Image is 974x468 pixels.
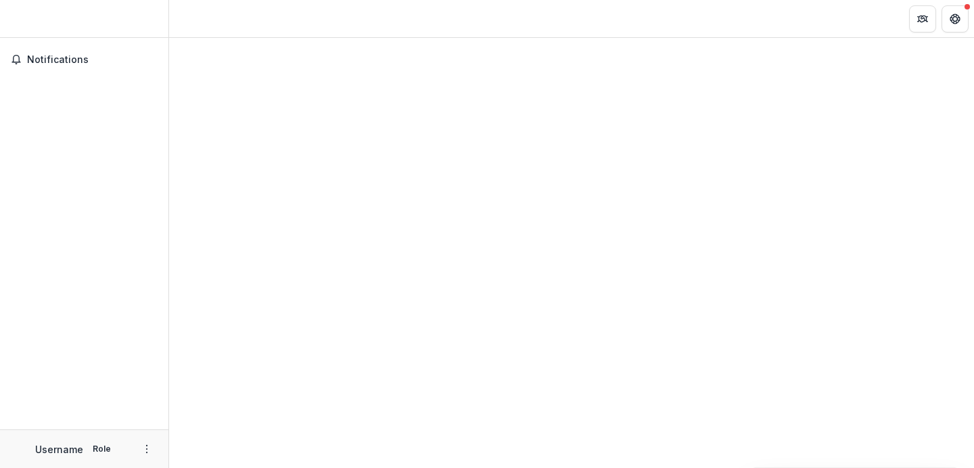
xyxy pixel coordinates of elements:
button: Notifications [5,49,163,70]
span: Notifications [27,54,158,66]
button: Partners [909,5,936,33]
button: More [139,441,155,457]
p: Username [35,442,83,456]
p: Role [89,443,115,455]
button: Get Help [942,5,969,33]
